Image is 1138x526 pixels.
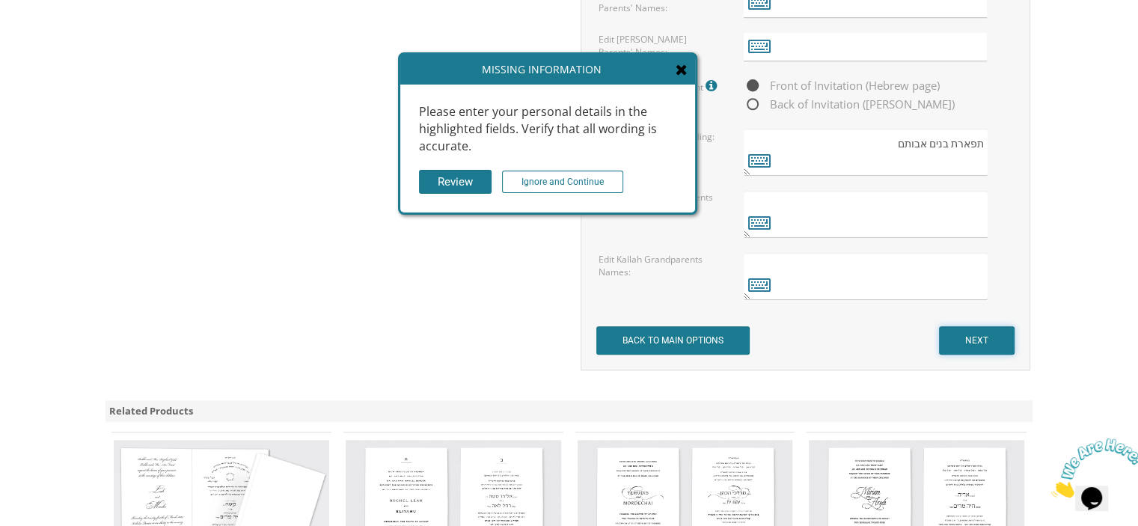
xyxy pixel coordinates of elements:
[419,103,676,155] div: Please enter your personal details in the highlighted fields. Verify that all wording is accurate.
[502,171,623,193] input: Ignore and Continue
[744,129,987,176] textarea: תפארת בנים אבותם
[596,326,750,355] input: BACK TO MAIN OPTIONS
[599,33,721,58] label: Edit [PERSON_NAME] Parents' Names:
[744,95,955,114] span: Back of Invitation ([PERSON_NAME])
[939,326,1015,355] input: NEXT
[400,55,695,85] div: Missing Information
[599,253,721,278] label: Edit Kallah Grandparents Names:
[419,170,492,195] input: Review
[744,76,940,95] span: Front of Invitation (Hebrew page)
[1045,432,1138,504] iframe: chat widget
[6,6,99,65] img: Chat attention grabber
[105,400,1033,422] div: Related Products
